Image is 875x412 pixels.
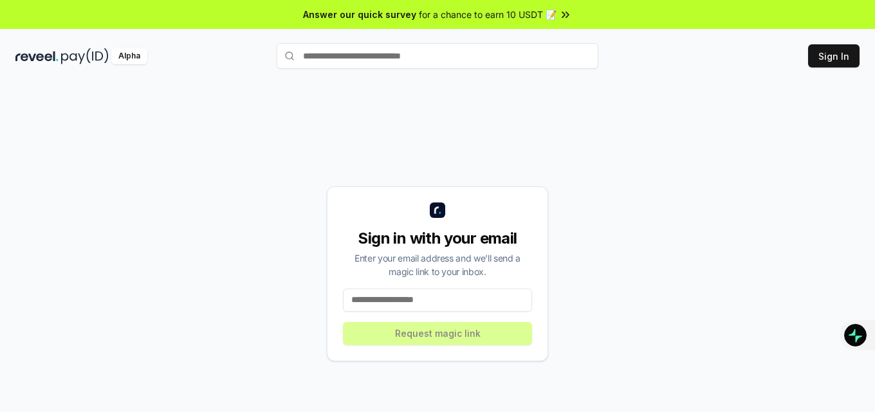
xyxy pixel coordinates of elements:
span: Answer our quick survey [303,8,416,21]
button: Sign In [808,44,860,67]
div: Alpha [111,48,147,64]
img: reveel_dark [15,48,59,64]
img: pay_id [61,48,109,64]
div: Enter your email address and we’ll send a magic link to your inbox. [343,251,532,278]
img: logo_small [430,202,445,218]
span: for a chance to earn 10 USDT 📝 [419,8,557,21]
div: Sign in with your email [343,228,532,249]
